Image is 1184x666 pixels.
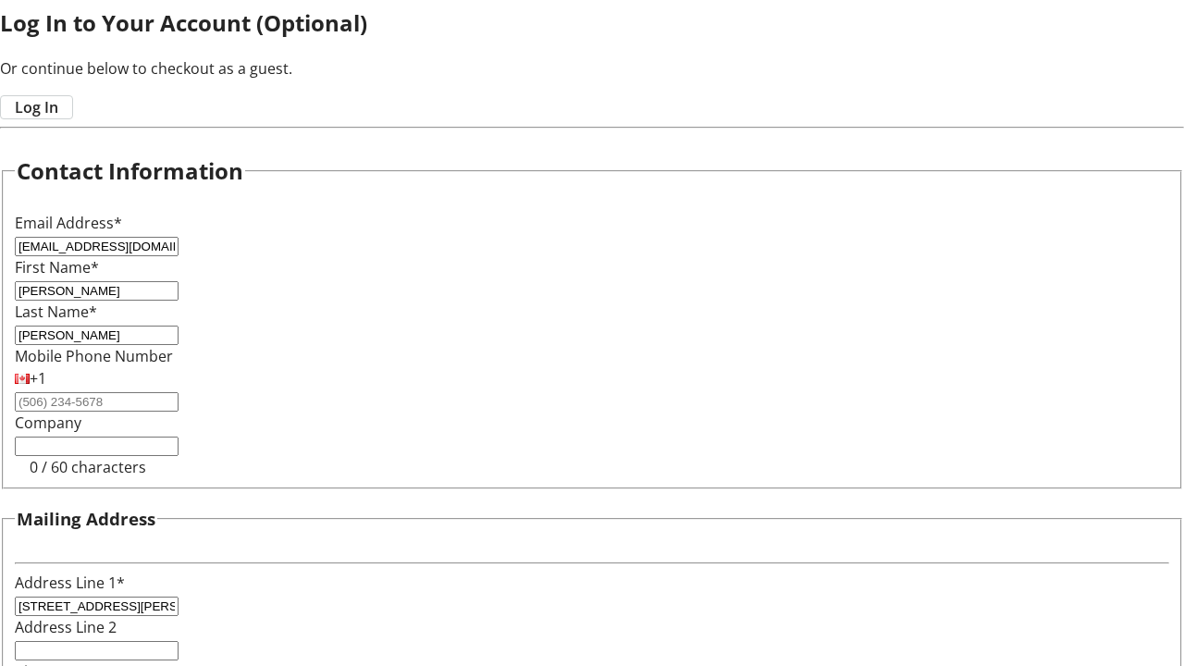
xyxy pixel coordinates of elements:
[15,573,125,593] label: Address Line 1*
[15,617,117,637] label: Address Line 2
[15,257,99,277] label: First Name*
[15,302,97,322] label: Last Name*
[15,346,173,366] label: Mobile Phone Number
[15,96,58,118] span: Log In
[15,413,81,433] label: Company
[15,597,179,616] input: Address
[30,457,146,477] tr-character-limit: 0 / 60 characters
[15,213,122,233] label: Email Address*
[17,506,155,532] h3: Mailing Address
[15,392,179,412] input: (506) 234-5678
[17,154,243,188] h2: Contact Information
